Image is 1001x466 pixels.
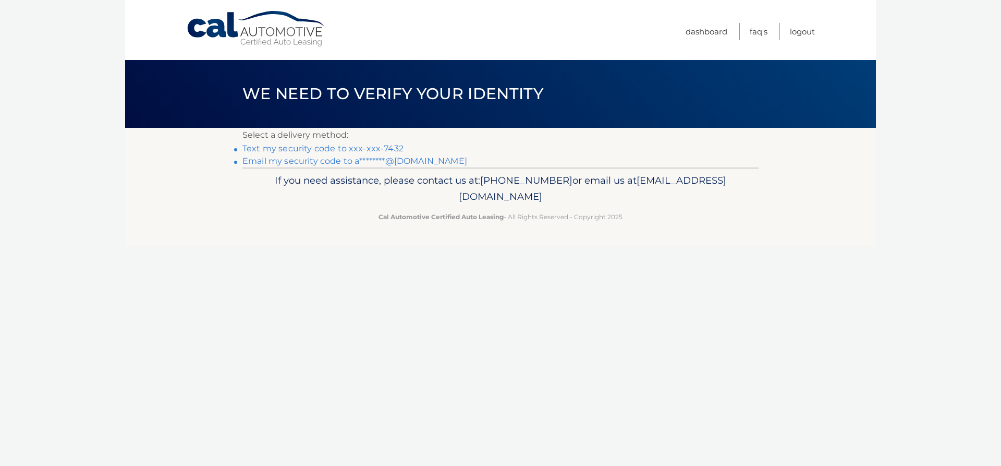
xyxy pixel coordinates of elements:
span: [PHONE_NUMBER] [480,174,572,186]
a: Text my security code to xxx-xxx-7432 [242,144,404,153]
a: FAQ's [750,23,767,40]
strong: Cal Automotive Certified Auto Leasing [379,213,504,221]
p: - All Rights Reserved - Copyright 2025 [249,211,752,222]
a: Dashboard [686,23,727,40]
p: Select a delivery method: [242,128,759,142]
a: Cal Automotive [186,10,327,47]
p: If you need assistance, please contact us at: or email us at [249,172,752,206]
a: Logout [790,23,815,40]
span: We need to verify your identity [242,84,543,103]
a: Email my security code to a********@[DOMAIN_NAME] [242,156,467,166]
